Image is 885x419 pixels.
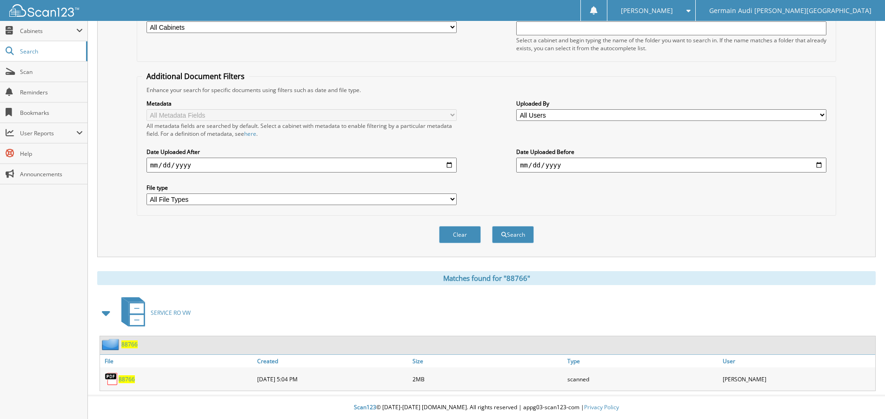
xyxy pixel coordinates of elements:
[20,170,83,178] span: Announcements
[88,396,885,419] div: © [DATE]-[DATE] [DOMAIN_NAME]. All rights reserved | appg03-scan123-com |
[410,370,565,388] div: 2MB
[20,68,83,76] span: Scan
[20,109,83,117] span: Bookmarks
[720,355,875,367] a: User
[621,8,673,13] span: [PERSON_NAME]
[105,372,119,386] img: PDF.png
[9,4,79,17] img: scan123-logo-white.svg
[146,148,457,156] label: Date Uploaded After
[146,184,457,192] label: File type
[121,340,138,348] a: 88766
[255,355,410,367] a: Created
[720,370,875,388] div: [PERSON_NAME]
[100,355,255,367] a: File
[565,355,720,367] a: Type
[20,150,83,158] span: Help
[255,370,410,388] div: [DATE] 5:04 PM
[516,36,826,52] div: Select a cabinet and begin typing the name of the folder you want to search in. If the name match...
[142,86,832,94] div: Enhance your search for specific documents using filters such as date and file type.
[410,355,565,367] a: Size
[151,309,191,317] span: SERVICE RO VW
[516,100,826,107] label: Uploaded By
[584,403,619,411] a: Privacy Policy
[516,148,826,156] label: Date Uploaded Before
[116,294,191,331] a: SERVICE RO VW
[20,47,81,55] span: Search
[20,27,76,35] span: Cabinets
[516,158,826,173] input: end
[244,130,256,138] a: here
[97,271,876,285] div: Matches found for "88766"
[146,100,457,107] label: Metadata
[146,158,457,173] input: start
[20,88,83,96] span: Reminders
[142,71,249,81] legend: Additional Document Filters
[709,8,872,13] span: Germain Audi [PERSON_NAME][GEOGRAPHIC_DATA]
[102,339,121,350] img: folder2.png
[565,370,720,388] div: scanned
[146,122,457,138] div: All metadata fields are searched by default. Select a cabinet with metadata to enable filtering b...
[492,226,534,243] button: Search
[20,129,76,137] span: User Reports
[119,375,135,383] a: 88766
[838,374,885,419] iframe: Chat Widget
[439,226,481,243] button: Clear
[354,403,376,411] span: Scan123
